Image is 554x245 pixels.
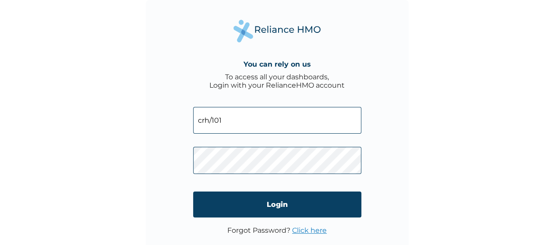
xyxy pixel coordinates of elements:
img: Reliance Health's Logo [233,20,321,42]
input: Login [193,192,361,217]
input: Email address or HMO ID [193,107,361,134]
p: Forgot Password? [227,226,327,234]
h4: You can rely on us [243,60,311,68]
div: To access all your dashboards, Login with your RelianceHMO account [209,73,345,89]
a: Click here [292,226,327,234]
